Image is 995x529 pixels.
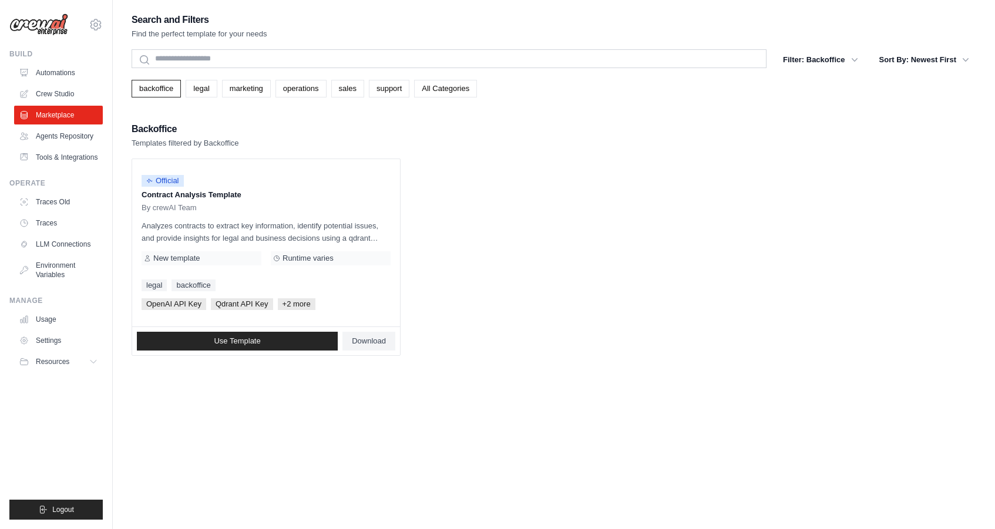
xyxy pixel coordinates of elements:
button: Resources [14,352,103,371]
span: By crewAI Team [142,203,197,213]
span: +2 more [278,298,315,310]
p: Templates filtered by Backoffice [132,137,239,149]
a: sales [331,80,364,97]
span: Resources [36,357,69,366]
p: Analyzes contracts to extract key information, identify potential issues, and provide insights fo... [142,220,391,244]
a: Traces [14,214,103,233]
a: legal [142,279,167,291]
span: Use Template [214,336,260,346]
a: Use Template [137,332,338,351]
img: Logo [9,14,68,36]
a: Environment Variables [14,256,103,284]
p: Find the perfect template for your needs [132,28,267,40]
a: Download [342,332,395,351]
a: Crew Studio [14,85,103,103]
a: backoffice [132,80,181,97]
a: Traces Old [14,193,103,211]
span: Official [142,175,184,187]
a: Marketplace [14,106,103,124]
a: Tools & Integrations [14,148,103,167]
a: Usage [14,310,103,329]
span: Qdrant API Key [211,298,273,310]
h2: Backoffice [132,121,239,137]
span: Logout [52,505,74,514]
p: Contract Analysis Template [142,189,391,201]
a: legal [186,80,217,97]
a: backoffice [172,279,215,291]
a: LLM Connections [14,235,103,254]
div: Build [9,49,103,59]
a: Automations [14,63,103,82]
div: Operate [9,178,103,188]
span: Download [352,336,386,346]
a: support [369,80,409,97]
span: New template [153,254,200,263]
a: All Categories [414,80,477,97]
button: Logout [9,500,103,520]
a: Agents Repository [14,127,103,146]
h2: Search and Filters [132,12,267,28]
a: operations [275,80,327,97]
div: Manage [9,296,103,305]
button: Filter: Backoffice [776,49,865,70]
span: OpenAI API Key [142,298,206,310]
a: Settings [14,331,103,350]
button: Sort By: Newest First [872,49,976,70]
span: Runtime varies [283,254,334,263]
a: marketing [222,80,271,97]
